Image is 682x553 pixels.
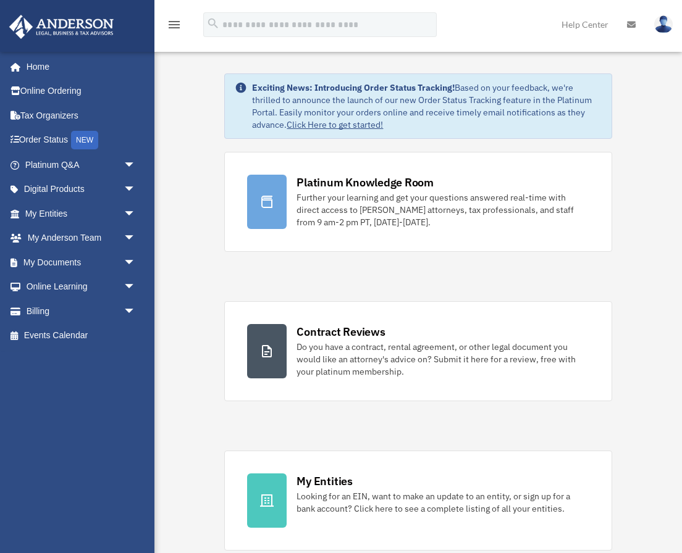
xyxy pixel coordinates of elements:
[9,79,154,104] a: Online Ordering
[6,15,117,39] img: Anderson Advisors Platinum Portal
[224,451,612,551] a: My Entities Looking for an EIN, want to make an update to an entity, or sign up for a bank accoun...
[124,250,148,275] span: arrow_drop_down
[124,177,148,202] span: arrow_drop_down
[297,191,589,228] div: Further your learning and get your questions answered real-time with direct access to [PERSON_NAM...
[9,250,154,275] a: My Documentsarrow_drop_down
[167,17,182,32] i: menu
[654,15,673,33] img: User Pic
[124,152,148,178] span: arrow_drop_down
[224,301,612,401] a: Contract Reviews Do you have a contract, rental agreement, or other legal document you would like...
[124,201,148,227] span: arrow_drop_down
[167,22,182,32] a: menu
[224,152,612,252] a: Platinum Knowledge Room Further your learning and get your questions answered real-time with dire...
[9,299,154,323] a: Billingarrow_drop_down
[9,275,154,299] a: Online Learningarrow_drop_down
[9,54,148,79] a: Home
[9,177,154,202] a: Digital Productsarrow_drop_down
[297,175,434,190] div: Platinum Knowledge Room
[297,324,385,339] div: Contract Reviews
[297,490,589,515] div: Looking for an EIN, want to make an update to an entity, or sign up for a bank account? Click her...
[206,17,220,30] i: search
[124,299,148,324] span: arrow_drop_down
[9,152,154,177] a: Platinum Q&Aarrow_drop_down
[9,226,154,251] a: My Anderson Teamarrow_drop_down
[252,81,601,131] div: Based on your feedback, we're thrilled to announce the launch of our new Order Status Tracking fe...
[9,323,154,348] a: Events Calendar
[9,103,154,128] a: Tax Organizers
[9,128,154,153] a: Order StatusNEW
[287,119,383,130] a: Click Here to get started!
[124,226,148,251] span: arrow_drop_down
[252,82,455,93] strong: Exciting News: Introducing Order Status Tracking!
[297,341,589,378] div: Do you have a contract, rental agreement, or other legal document you would like an attorney's ad...
[124,275,148,300] span: arrow_drop_down
[71,131,98,149] div: NEW
[9,201,154,226] a: My Entitiesarrow_drop_down
[297,473,352,489] div: My Entities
